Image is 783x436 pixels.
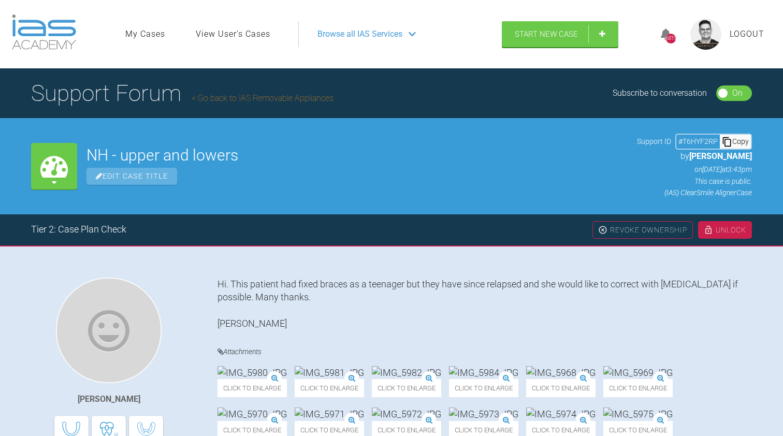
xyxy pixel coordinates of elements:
div: # T6HYF2RP [676,136,720,147]
img: IMG_5974.JPG [526,408,596,420]
span: Click to enlarge [603,379,673,397]
span: Support ID [637,136,671,147]
span: Click to enlarge [526,379,596,397]
span: [PERSON_NAME] [689,151,752,161]
div: Revoke Ownership [592,221,693,239]
div: Copy [720,135,751,148]
img: profile.png [690,19,721,50]
span: Click to enlarge [449,379,518,397]
img: IMG_5971.JPG [295,408,364,420]
img: IMG_5982.JPG [372,366,441,379]
img: IMG_5975.JPG [603,408,673,420]
h1: Support Forum [31,75,334,111]
img: IMG_5984.JPG [449,366,518,379]
p: This case is public. [637,176,752,187]
div: Hi. This patient had fixed braces as a teenager but they have since relapsed and she would like t... [218,278,752,330]
div: [PERSON_NAME] [78,393,140,406]
p: on [DATE] at 3:43pm [637,164,752,175]
img: close.456c75e0.svg [598,225,607,235]
img: IMG_5970.JPG [218,408,287,420]
div: Unlock [698,221,752,239]
span: Browse all IAS Services [317,27,402,41]
img: IMG_5969.JPG [603,366,673,379]
img: IMG_5968.JPG [526,366,596,379]
div: 6819 [666,34,676,43]
p: by [637,150,752,163]
img: IMG_5973.JPG [449,408,518,420]
span: Start New Case [515,30,578,39]
div: On [732,86,743,100]
img: IMG_5981.JPG [295,366,364,379]
span: Edit Case Title [86,168,177,185]
img: unlock.cc94ed01.svg [704,225,713,235]
a: Start New Case [502,21,618,47]
a: Go back to IAS Removable Appliances [192,93,334,103]
span: Click to enlarge [372,379,441,397]
img: IMG_5972.JPG [372,408,441,420]
span: Click to enlarge [218,379,287,397]
p: (IAS) ClearSmile Aligner Case [637,187,752,198]
img: logo-light.3e3ef733.png [12,14,76,50]
span: Click to enlarge [295,379,364,397]
div: Subscribe to conversation [613,86,707,100]
img: IMG_5980.JPG [218,366,287,379]
div: Tier 2: Case Plan Check [31,222,126,237]
a: Logout [730,27,764,41]
h2: NH - upper and lowers [86,148,628,163]
a: My Cases [125,27,165,41]
img: Peter Steele [56,278,162,383]
h4: Attachments [218,345,752,358]
a: View User's Cases [196,27,270,41]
